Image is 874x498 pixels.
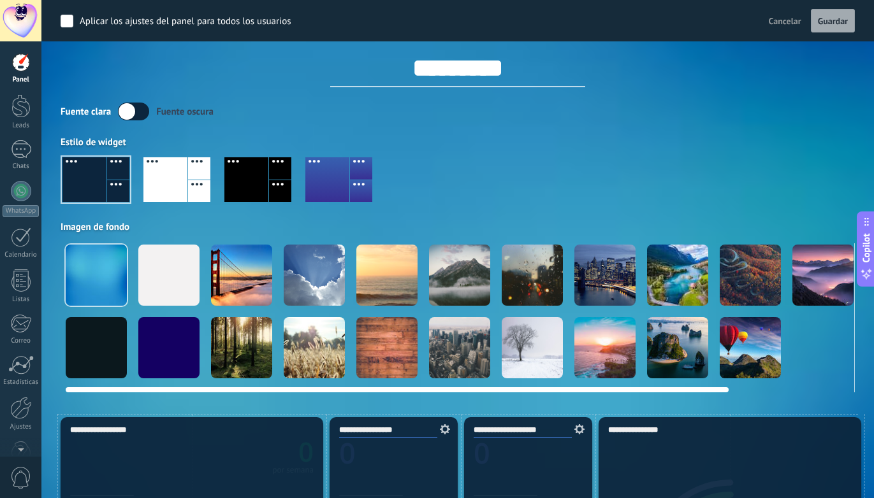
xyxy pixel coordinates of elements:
[3,295,40,304] div: Listas
[769,15,801,27] span: Cancelar
[860,234,873,263] span: Copilot
[764,11,806,31] button: Cancelar
[3,337,40,345] div: Correo
[3,378,40,387] div: Estadísticas
[61,221,855,233] div: Imagen de fondo
[811,9,855,33] button: Guardar
[3,122,40,130] div: Leads
[3,251,40,259] div: Calendario
[818,17,848,25] span: Guardar
[3,205,39,217] div: WhatsApp
[3,76,40,84] div: Panel
[3,162,40,171] div: Chats
[80,15,291,28] div: Aplicar los ajustes del panel para todos los usuarios
[3,423,40,431] div: Ajustes
[156,106,214,118] div: Fuente oscura
[61,106,111,118] div: Fuente clara
[61,136,855,148] div: Estilo de widget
